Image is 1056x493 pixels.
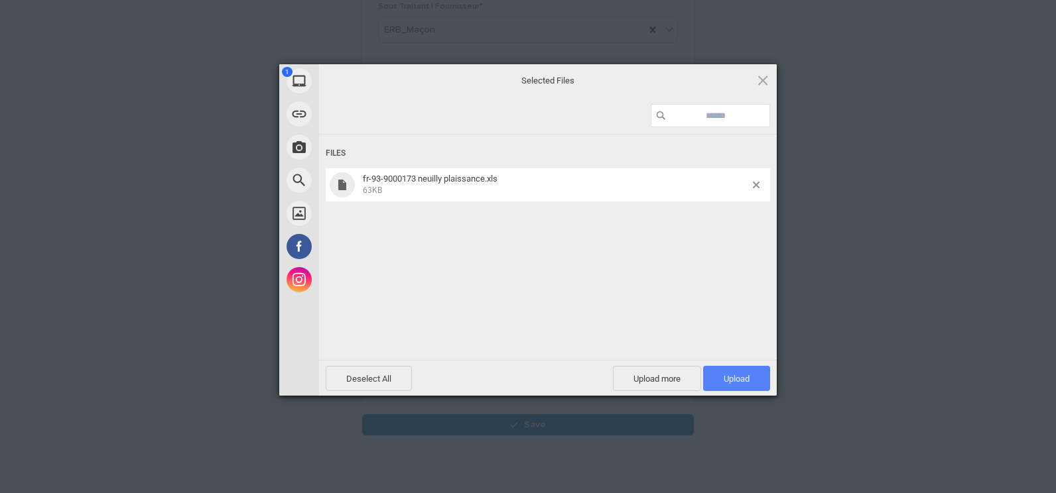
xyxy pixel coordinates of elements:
[613,366,701,391] span: Upload more
[326,366,412,391] span: Deselect All
[279,230,438,263] div: Facebook
[363,174,497,184] span: fr-93-9000173 neuilly plaissance.xls
[359,174,753,195] span: fr-93-9000173 neuilly plaissance.xls
[724,374,750,384] span: Upload
[326,141,770,166] div: Files
[279,263,438,296] div: Instagram
[279,131,438,164] div: Take Photo
[282,67,293,77] span: 1
[756,73,770,87] span: Click here or hit ESC to close picker
[363,186,382,195] span: 63KB
[279,164,438,197] div: Web Search
[703,366,770,391] span: Upload
[279,64,438,97] div: My Device
[279,97,438,131] div: Link (URL)
[415,75,681,87] span: Selected Files
[279,197,438,230] div: Unsplash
